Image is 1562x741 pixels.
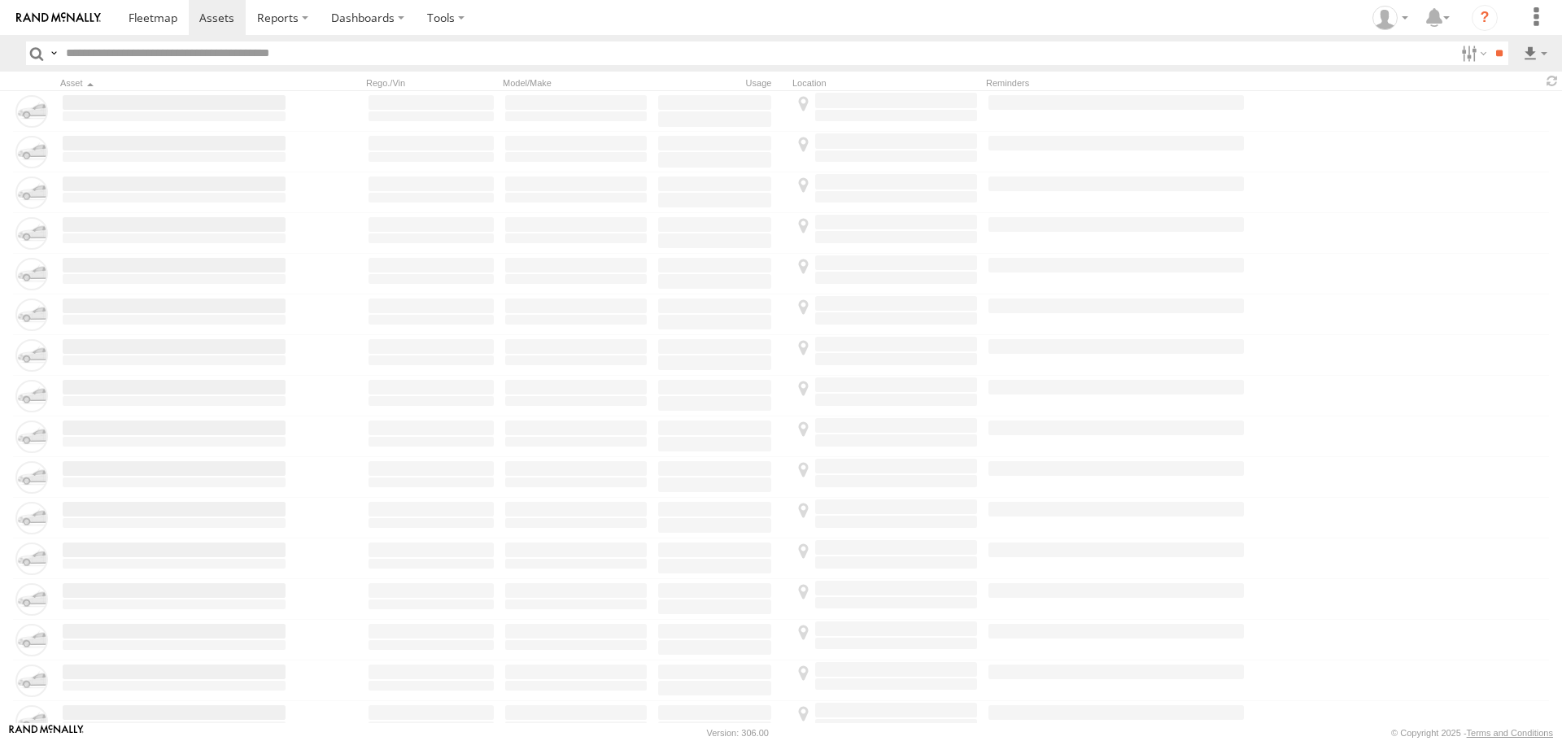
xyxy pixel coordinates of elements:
[1521,41,1549,65] label: Export results as...
[60,77,288,89] div: Click to Sort
[366,77,496,89] div: Rego./Vin
[986,77,1246,89] div: Reminders
[47,41,60,65] label: Search Query
[1455,41,1490,65] label: Search Filter Options
[1467,728,1553,738] a: Terms and Conditions
[16,12,101,24] img: rand-logo.svg
[9,725,84,741] a: Visit our Website
[1367,6,1414,30] div: Adam Falloon
[792,77,980,89] div: Location
[707,728,769,738] div: Version: 306.00
[1542,73,1562,89] span: Refresh
[656,77,786,89] div: Usage
[1391,728,1553,738] div: © Copyright 2025 -
[1472,5,1498,31] i: ?
[503,77,649,89] div: Model/Make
